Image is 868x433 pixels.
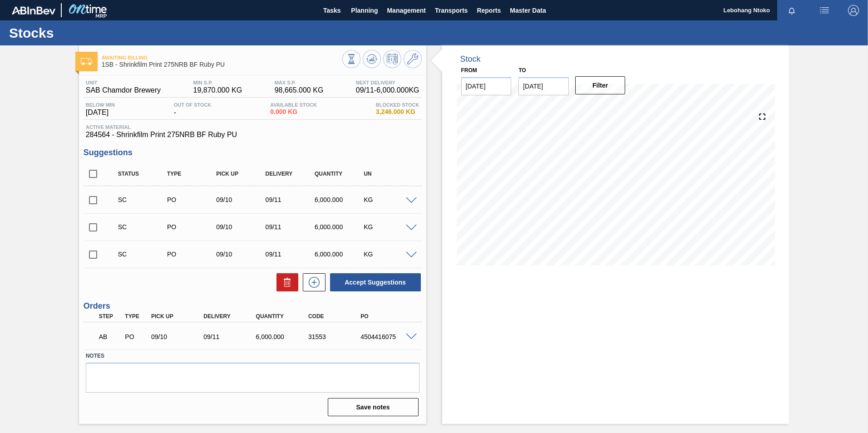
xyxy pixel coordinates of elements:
img: Ícone [81,58,92,65]
div: PO [358,313,417,320]
span: Management [387,5,426,16]
span: Master Data [510,5,546,16]
div: Delivery [201,313,260,320]
button: Notifications [777,4,806,17]
div: KG [361,196,416,203]
div: 31553 [306,333,365,340]
span: SAB Chamdor Brewery [86,86,161,94]
div: 09/10/2025 [214,196,269,203]
div: KG [361,223,416,231]
span: Next Delivery [356,80,419,85]
img: Logout [848,5,859,16]
span: Below Min [86,102,115,108]
span: 1SB - Shrinkfilm Print 275NRB BF Ruby PU [102,61,342,68]
div: Suggestion Created [116,251,171,258]
div: Awaiting Billing [97,327,124,347]
div: Purchase order [165,251,220,258]
input: mm/dd/yyyy [461,77,512,95]
div: 09/11/2025 [263,251,318,258]
img: TNhmsLtSVTkK8tSr43FrP2fwEKptu5GPRR3wAAAABJRU5ErkJggg== [12,6,55,15]
button: Accept Suggestions [330,273,421,291]
button: Filter [575,76,626,94]
span: Transports [435,5,468,16]
span: Available Stock [270,102,317,108]
div: KG [361,251,416,258]
div: Stock [460,54,481,64]
div: - [172,102,214,117]
h3: Orders [84,301,422,311]
span: 19,870.000 KG [193,86,242,94]
div: Pick up [149,313,207,320]
span: Tasks [322,5,342,16]
span: Reports [477,5,501,16]
div: 09/10/2025 [214,251,269,258]
img: userActions [819,5,830,16]
span: Blocked Stock [376,102,419,108]
h1: Stocks [9,28,170,38]
span: [DATE] [86,108,115,117]
span: Awaiting Billing [102,55,342,60]
div: 09/11/2025 [263,223,318,231]
div: Purchase order [165,223,220,231]
div: Pick up [214,171,269,177]
button: Stocks Overview [342,50,360,68]
span: 98,665.000 KG [275,86,324,94]
label: From [461,67,477,74]
div: UN [361,171,416,177]
div: Step [97,313,124,320]
span: 0.000 KG [270,108,317,115]
input: mm/dd/yyyy [518,77,569,95]
div: 09/11/2025 [201,333,260,340]
div: Quantity [312,171,367,177]
div: 6,000.000 [312,196,367,203]
div: 6,000.000 [254,333,312,340]
div: 6,000.000 [312,251,367,258]
div: Quantity [254,313,312,320]
span: 09/11 - 6,000.000 KG [356,86,419,94]
div: 6,000.000 [312,223,367,231]
div: Suggestion Created [116,196,171,203]
button: Go to Master Data / General [404,50,422,68]
span: Out Of Stock [174,102,212,108]
h3: Suggestions [84,148,422,157]
span: Planning [351,5,378,16]
div: New suggestion [298,273,325,291]
div: Delivery [263,171,318,177]
span: MIN S.P. [193,80,242,85]
div: 09/10/2025 [149,333,207,340]
button: Schedule Inventory [383,50,401,68]
div: Type [165,171,220,177]
span: 284564 - Shrinkfilm Print 275NRB BF Ruby PU [86,131,419,139]
label: to [518,67,526,74]
span: 3,246.000 KG [376,108,419,115]
p: AB [99,333,122,340]
label: Notes [86,349,419,363]
div: Status [116,171,171,177]
button: Save notes [328,398,419,416]
div: Delete Suggestions [272,273,298,291]
div: Purchase order [165,196,220,203]
div: 09/11/2025 [263,196,318,203]
div: Suggestion Created [116,223,171,231]
div: Purchase order [123,333,150,340]
div: Type [123,313,150,320]
div: 4504416075 [358,333,417,340]
span: Unit [86,80,161,85]
span: Active Material [86,124,419,130]
div: Accept Suggestions [325,272,422,292]
button: Update Chart [363,50,381,68]
div: 09/10/2025 [214,223,269,231]
span: MAX S.P. [275,80,324,85]
div: Code [306,313,365,320]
